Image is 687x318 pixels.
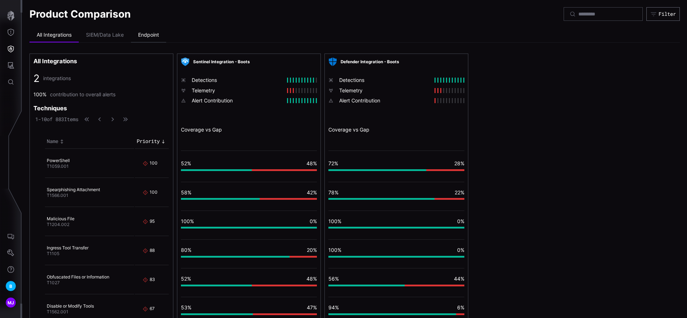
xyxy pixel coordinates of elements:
[328,227,464,229] div: vulnerable: 100
[457,304,464,310] span: 6%
[137,138,167,144] div: Toggle sort direction
[181,256,290,258] div: vulnerable: 80
[307,304,317,310] span: 47%
[181,198,260,200] div: vulnerable: 58
[181,304,191,310] span: 53%
[150,160,155,167] div: 100
[339,87,431,94] div: Telemetry
[181,169,252,171] div: vulnerable: 52
[8,299,14,307] span: MJ
[150,189,155,196] div: 100
[33,91,46,98] div: 100%
[181,218,194,224] span: 100%
[47,274,109,280] a: Obfuscated Files or Information
[339,97,431,104] div: Alert Contribution
[47,303,94,309] a: Disable or Modify Tools
[47,193,68,198] span: T1566.001
[457,247,464,253] span: 0%
[47,163,69,169] span: T1059.001
[47,245,88,250] a: Ingress Tool Transfer
[192,77,283,83] div: Detections
[150,306,155,312] div: 67
[328,160,338,166] span: 72%
[29,8,131,20] h1: Product Comparison
[192,97,283,104] div: Alert Contribution
[0,278,21,294] button: B
[33,105,67,112] h3: Techniques
[328,256,464,258] div: vulnerable: 100
[181,160,191,166] span: 52%
[82,116,91,123] button: First Page
[328,189,338,195] span: 78%
[47,138,132,144] div: Toggle sort direction
[341,59,399,65] a: Defender Integration - Boots
[150,218,155,225] div: 95
[181,189,191,195] span: 58%
[95,116,104,123] button: Previous Page
[328,218,341,224] span: 100%
[454,160,464,166] span: 28%
[181,313,253,315] div: vulnerable: 53
[659,11,676,17] div: Filter
[29,28,79,42] li: All Integrations
[33,57,169,65] h3: All Integrations
[47,216,74,221] a: Malicious File
[328,304,339,310] span: 94%
[121,116,130,123] button: Last Page
[455,189,464,195] span: 22%
[181,285,252,286] div: vulnerable: 52
[47,222,69,227] span: T1204.002
[328,313,456,315] div: vulnerable: 94
[47,158,70,163] a: PowerShell
[137,138,160,144] div: Priority
[328,276,339,282] span: 56%
[307,189,317,195] span: 42%
[35,116,78,123] span: 1 - 10 of 883 Items
[108,116,117,123] button: Next Page
[193,59,250,65] a: Sentinel Integration - Boots
[192,87,283,94] div: Telemetry
[328,169,426,171] div: vulnerable: 72
[181,247,191,253] span: 80%
[47,280,60,285] span: T1027
[150,248,155,254] div: 88
[646,7,680,21] button: Filter
[47,309,68,314] span: T1562.001
[47,251,59,256] span: T1105
[339,77,431,83] div: Detections
[79,28,131,42] li: SIEM/Data Lake
[454,276,464,282] span: 44%
[328,198,435,200] div: vulnerable: 78
[131,28,166,42] li: Endpoint
[33,72,40,85] span: 2
[328,126,464,133] div: Coverage vs Gap
[50,91,115,98] span: contribution to overall alerts
[181,126,317,133] div: Coverage vs Gap
[307,247,317,253] span: 20%
[150,277,155,283] div: 83
[181,276,191,282] span: 52%
[328,247,341,253] span: 100%
[306,276,317,282] span: 48%
[310,218,317,224] span: 0%
[0,294,21,311] button: MJ
[306,160,317,166] span: 48%
[47,187,100,192] a: Spearphishing Attachment
[9,282,12,290] span: B
[328,285,405,286] div: vulnerable: 56
[328,57,337,66] img: Microsoft Defender
[457,218,464,224] span: 0%
[181,227,317,229] div: vulnerable: 100
[43,75,71,82] span: integrations
[181,57,190,66] img: Microsoft Sentinel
